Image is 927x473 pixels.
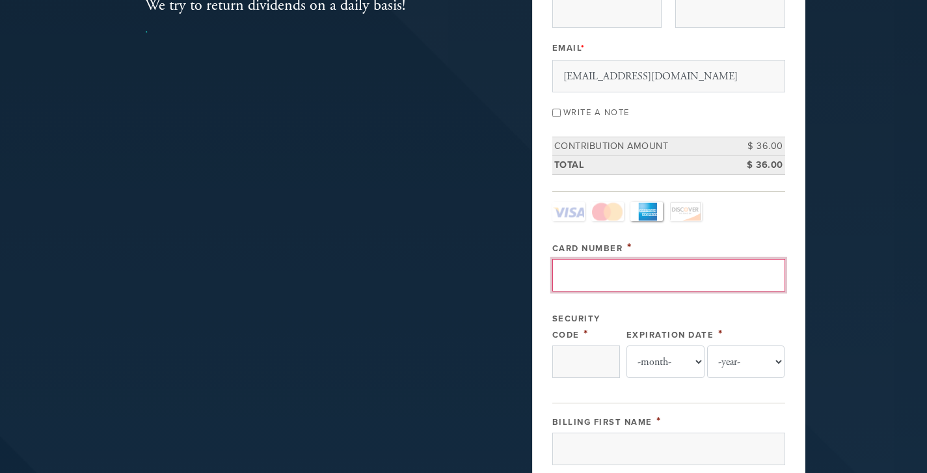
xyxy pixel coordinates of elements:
a: . [145,21,148,36]
a: MasterCard [591,202,624,221]
a: Visa [552,202,585,221]
label: Security Code [552,314,600,340]
span: This field is required. [584,327,589,341]
td: Total [552,155,727,174]
label: Expiration Date [626,330,714,340]
td: $ 36.00 [727,137,785,156]
label: Write a note [563,107,630,118]
label: Billing First Name [552,417,652,427]
span: This field is required. [581,43,585,53]
td: $ 36.00 [727,155,785,174]
td: Contribution Amount [552,137,727,156]
select: Expiration Date year [707,345,785,378]
span: This field is required. [627,240,632,254]
label: Email [552,42,585,54]
select: Expiration Date month [626,345,705,378]
span: This field is required. [656,414,662,428]
span: This field is required. [718,327,723,341]
a: Amex [630,202,663,221]
a: Discover [669,202,702,221]
label: Card Number [552,243,623,254]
